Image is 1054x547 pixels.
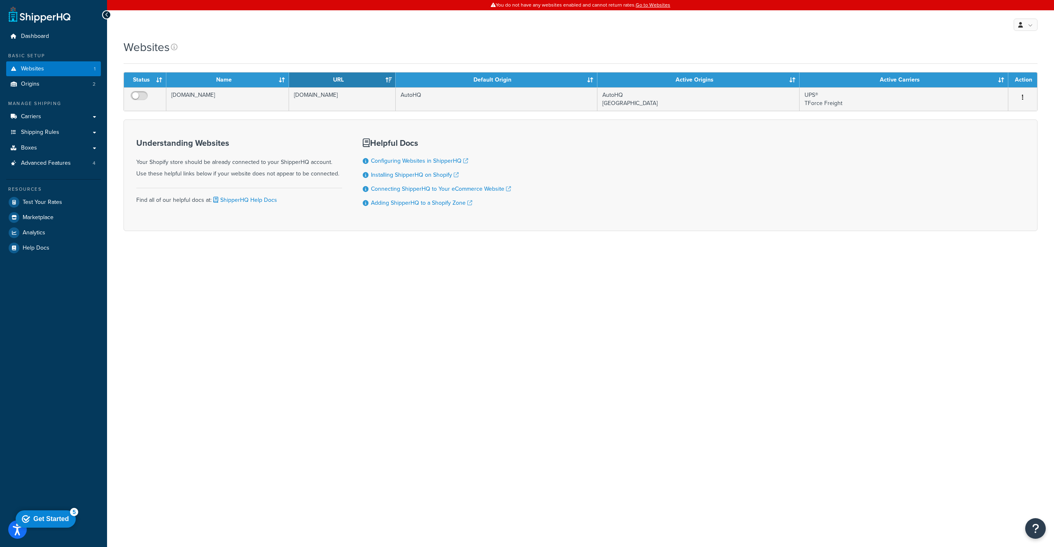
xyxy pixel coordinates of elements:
[6,156,101,171] a: Advanced Features 4
[6,156,101,171] li: Advanced Features
[371,171,459,179] a: Installing ShipperHQ on Shopify
[21,33,49,40] span: Dashboard
[6,140,101,156] a: Boxes
[21,9,56,16] div: Get Started
[94,65,96,72] span: 1
[21,113,41,120] span: Carriers
[597,87,800,111] td: AutoHQ [GEOGRAPHIC_DATA]
[93,160,96,167] span: 4
[6,195,101,210] a: Test Your Rates
[58,2,66,10] div: 5
[396,72,598,87] th: Default Origin: activate to sort column ascending
[371,157,468,165] a: Configuring Websites in ShipperHQ
[21,65,44,72] span: Websites
[3,4,63,21] div: Get Started 5 items remaining, 0% complete
[800,72,1008,87] th: Active Carriers: activate to sort column ascending
[93,81,96,88] span: 2
[136,138,342,147] h3: Understanding Websites
[6,77,101,92] li: Origins
[6,109,101,124] a: Carriers
[136,188,342,206] div: Find all of our helpful docs at:
[21,129,59,136] span: Shipping Rules
[23,214,54,221] span: Marketplace
[1008,72,1037,87] th: Action
[371,185,511,193] a: Connecting ShipperHQ to Your eCommerce Website
[21,81,40,88] span: Origins
[289,87,395,111] td: [DOMAIN_NAME]
[6,125,101,140] a: Shipping Rules
[800,87,1008,111] td: UPS® TForce Freight
[166,87,289,111] td: [DOMAIN_NAME]
[136,138,342,180] div: Your Shopify store should be already connected to your ShipperHQ account. Use these helpful links...
[6,61,101,77] li: Websites
[6,61,101,77] a: Websites 1
[9,6,70,23] a: ShipperHQ Home
[636,1,670,9] a: Go to Websites
[363,138,511,147] h3: Helpful Docs
[1025,518,1046,539] button: Open Resource Center
[6,210,101,225] a: Marketplace
[21,160,71,167] span: Advanced Features
[6,100,101,107] div: Manage Shipping
[23,245,49,252] span: Help Docs
[6,77,101,92] a: Origins 2
[6,29,101,44] a: Dashboard
[124,72,166,87] th: Status: activate to sort column ascending
[166,72,289,87] th: Name: activate to sort column ascending
[23,199,62,206] span: Test Your Rates
[6,241,101,255] a: Help Docs
[21,145,37,152] span: Boxes
[396,87,598,111] td: AutoHQ
[371,199,472,207] a: Adding ShipperHQ to a Shopify Zone
[212,196,277,204] a: ShipperHQ Help Docs
[289,72,395,87] th: URL: activate to sort column ascending
[6,186,101,193] div: Resources
[23,229,45,236] span: Analytics
[597,72,800,87] th: Active Origins: activate to sort column ascending
[124,39,170,55] h1: Websites
[6,52,101,59] div: Basic Setup
[6,225,101,240] a: Analytics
